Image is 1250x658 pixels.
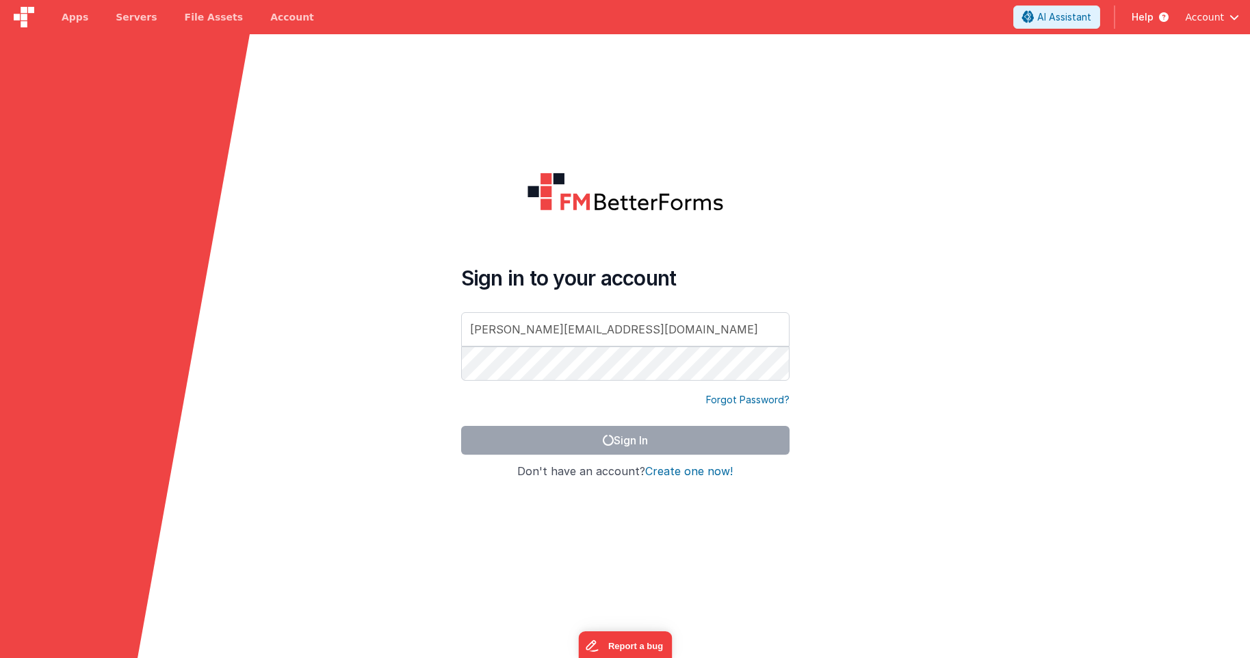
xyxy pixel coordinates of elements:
[1132,10,1154,24] span: Help
[62,10,88,24] span: Apps
[1185,10,1239,24] button: Account
[1037,10,1091,24] span: AI Assistant
[706,393,790,407] a: Forgot Password?
[1013,5,1100,29] button: AI Assistant
[461,266,790,290] h4: Sign in to your account
[461,312,790,346] input: Email Address
[645,466,733,478] button: Create one now!
[116,10,157,24] span: Servers
[461,426,790,455] button: Sign In
[185,10,244,24] span: File Assets
[1185,10,1224,24] span: Account
[461,466,790,478] h4: Don't have an account?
